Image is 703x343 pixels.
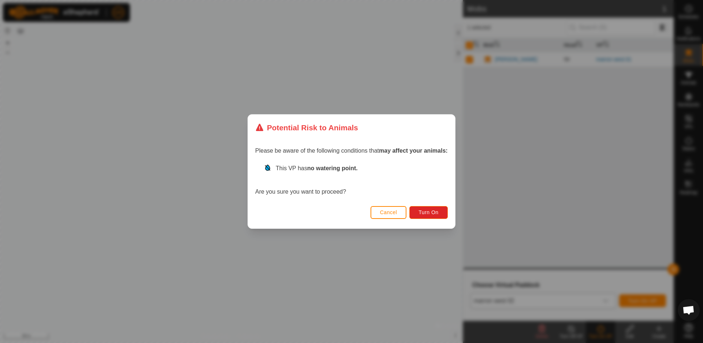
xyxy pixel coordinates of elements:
[371,206,407,219] button: Cancel
[410,206,448,219] button: Turn On
[307,165,358,171] strong: no watering point.
[255,122,358,133] div: Potential Risk to Animals
[255,148,448,154] span: Please be aware of the following conditions that
[379,148,448,154] strong: may affect your animals:
[678,299,700,321] div: Open chat
[276,165,358,171] span: This VP has
[380,209,397,215] span: Cancel
[419,209,439,215] span: Turn On
[255,164,448,196] div: Are you sure you want to proceed?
